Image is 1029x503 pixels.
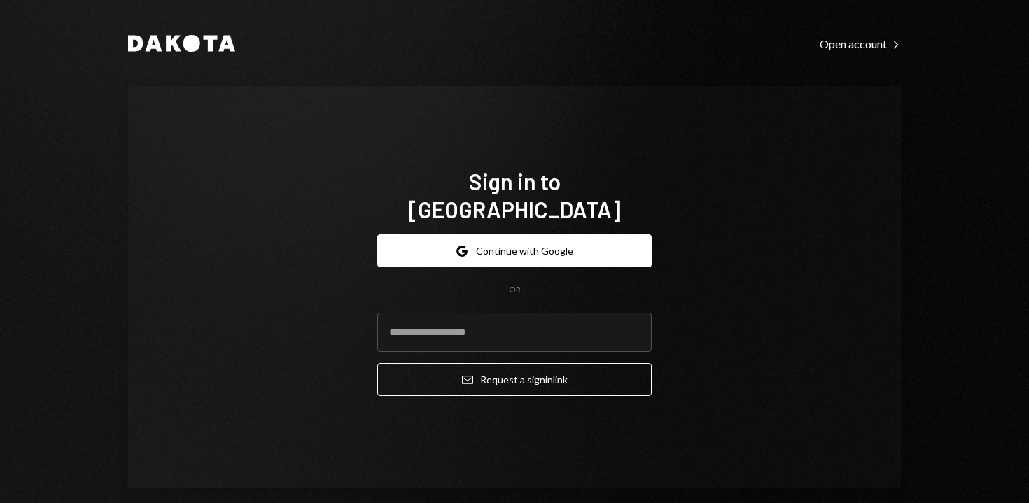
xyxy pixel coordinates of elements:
[820,37,901,51] div: Open account
[377,167,652,223] h1: Sign in to [GEOGRAPHIC_DATA]
[377,363,652,396] button: Request a signinlink
[820,36,901,51] a: Open account
[377,234,652,267] button: Continue with Google
[509,284,521,296] div: OR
